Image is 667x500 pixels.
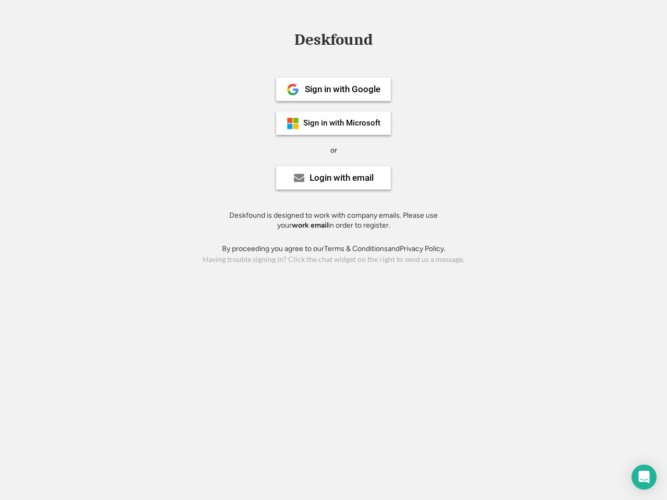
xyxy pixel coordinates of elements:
a: Terms & Conditions [324,244,388,253]
div: Deskfound is designed to work with company emails. Please use your in order to register. [216,210,451,231]
a: Privacy Policy. [400,244,446,253]
strong: work email [292,221,328,230]
div: Deskfound [289,32,378,48]
img: 1024px-Google__G__Logo.svg.png [287,83,299,96]
div: Sign in with Microsoft [303,119,380,127]
img: ms-symbollockup_mssymbol_19.png [287,117,299,130]
div: Sign in with Google [305,85,380,94]
div: Open Intercom Messenger [632,465,657,490]
div: or [330,145,337,156]
div: Login with email [310,173,374,182]
div: By proceeding you agree to our and [222,244,446,254]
